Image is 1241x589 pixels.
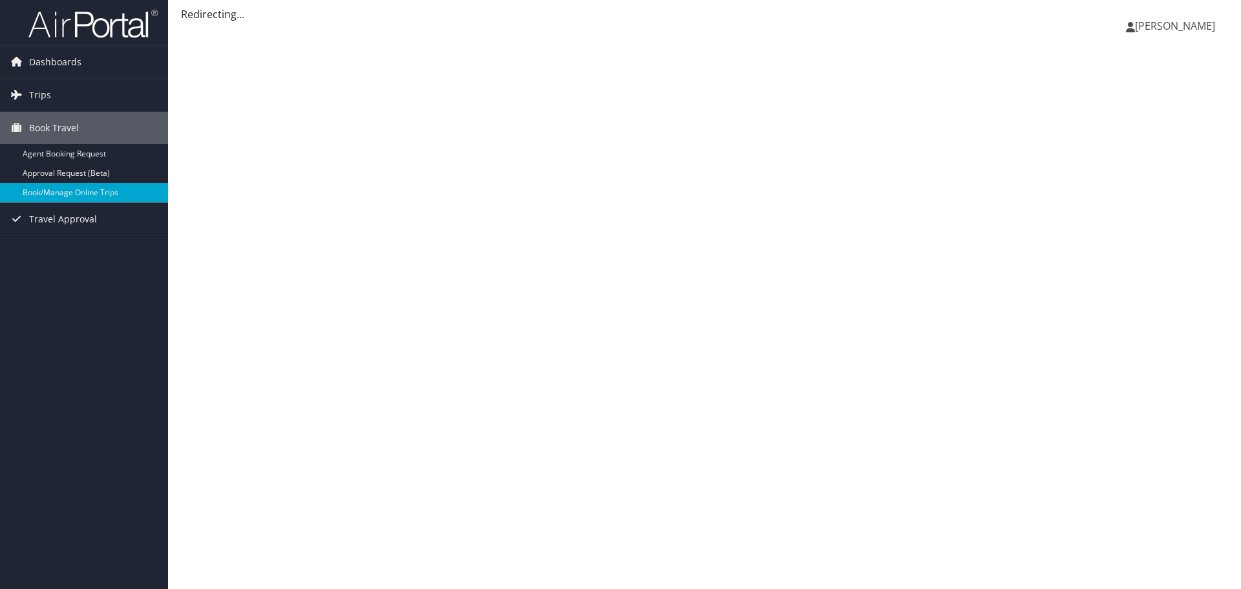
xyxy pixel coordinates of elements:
[181,6,1228,22] div: Redirecting...
[1135,19,1215,33] span: [PERSON_NAME]
[29,112,79,144] span: Book Travel
[29,46,81,78] span: Dashboards
[29,79,51,111] span: Trips
[29,203,97,235] span: Travel Approval
[1126,6,1228,45] a: [PERSON_NAME]
[28,8,158,39] img: airportal-logo.png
